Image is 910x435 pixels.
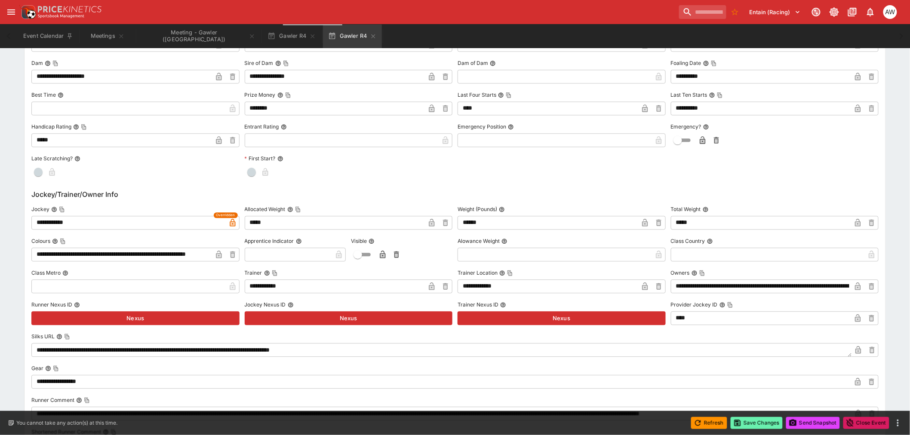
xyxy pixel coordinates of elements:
[499,270,505,276] button: Trainer LocationCopy To Clipboard
[58,92,64,98] button: Best Time
[18,24,78,48] button: Event Calendar
[281,124,287,130] button: Entrant Rating
[863,4,878,20] button: Notifications
[728,5,742,19] button: No Bookmarks
[458,91,496,98] p: Last Four Starts
[692,270,698,276] button: OwnersCopy To Clipboard
[31,59,43,67] p: Dam
[458,311,666,325] button: Nexus
[245,205,286,213] p: Allocated Weight
[323,24,382,48] button: Gawler R4
[508,124,514,130] button: Emergency Position
[285,92,291,98] button: Copy To Clipboard
[31,396,74,404] p: Runner Comment
[727,302,733,308] button: Copy To Clipboard
[703,60,709,66] button: Foaling DateCopy To Clipboard
[275,60,281,66] button: Sire of DamCopy To Clipboard
[827,4,842,20] button: Toggle light/dark mode
[16,419,117,427] p: You cannot take any action(s) at this time.
[500,302,506,308] button: Trainer Nexus ID
[52,238,58,244] button: ColoursCopy To Clipboard
[458,237,500,245] p: Alowance Weight
[38,6,101,12] img: PriceKinetics
[709,92,715,98] button: Last Ten StartsCopy To Clipboard
[506,92,512,98] button: Copy To Clipboard
[458,301,498,308] p: Trainer Nexus ID
[786,417,840,429] button: Send Snapshot
[31,269,61,276] p: Class Metro
[295,206,301,212] button: Copy To Clipboard
[45,60,51,66] button: DamCopy To Clipboard
[809,4,824,20] button: Connected to PK
[31,301,72,308] p: Runner Nexus ID
[31,365,43,372] p: Gear
[671,269,690,276] p: Owners
[679,5,726,19] input: search
[31,333,55,340] p: Silks URL
[245,155,276,162] p: First Start?
[499,206,505,212] button: Weight (Pounds)
[703,206,709,212] button: Total Weight
[731,417,783,429] button: Save Changes
[458,59,488,67] p: Dam of Dam
[84,397,90,403] button: Copy To Clipboard
[277,156,283,162] button: First Start?
[883,5,897,19] div: Amanda Whitta
[707,238,713,244] button: Class Country
[287,206,293,212] button: Allocated WeightCopy To Clipboard
[31,189,879,199] h6: Jockey/Trainer/Owner Info
[74,156,80,162] button: Late Scratching?
[288,302,294,308] button: Jockey Nexus ID
[245,59,274,67] p: Sire of Dam
[507,270,513,276] button: Copy To Clipboard
[277,92,283,98] button: Prize MoneyCopy To Clipboard
[490,60,496,66] button: Dam of Dam
[31,123,71,130] p: Handicap Rating
[711,60,717,66] button: Copy To Clipboard
[51,206,57,212] button: JockeyCopy To Clipboard
[245,91,276,98] p: Prize Money
[73,124,79,130] button: Handicap RatingCopy To Clipboard
[881,3,900,21] button: Amanda Whitta
[703,124,709,130] button: Emergency?
[262,24,321,48] button: Gawler R4
[283,60,289,66] button: Copy To Clipboard
[671,123,701,130] p: Emergency?
[245,123,279,130] p: Entrant Rating
[245,301,286,308] p: Jockey Nexus ID
[744,5,806,19] button: Select Tenant
[719,302,726,308] button: Provider Jockey IDCopy To Clipboard
[369,238,375,244] button: Visible
[843,417,889,429] button: Close Event
[76,397,82,403] button: Runner CommentCopy To Clipboard
[56,334,62,340] button: Silks URLCopy To Clipboard
[216,212,235,218] span: Overridden
[45,365,51,371] button: GearCopy To Clipboard
[245,311,453,325] button: Nexus
[137,24,261,48] button: Meeting - Gawler (AUS)
[74,302,80,308] button: Runner Nexus ID
[351,237,367,245] p: Visible
[699,270,705,276] button: Copy To Clipboard
[245,269,262,276] p: Trainer
[80,24,135,48] button: Meetings
[671,205,701,213] p: Total Weight
[31,311,240,325] button: Nexus
[3,4,19,20] button: open drawer
[671,301,718,308] p: Provider Jockey ID
[264,270,270,276] button: TrainerCopy To Clipboard
[501,238,507,244] button: Alowance Weight
[60,238,66,244] button: Copy To Clipboard
[458,123,506,130] p: Emergency Position
[52,60,58,66] button: Copy To Clipboard
[31,237,50,245] p: Colours
[458,269,498,276] p: Trainer Location
[691,417,727,429] button: Refresh
[671,237,705,245] p: Class Country
[296,238,302,244] button: Apprentice Indicator
[498,92,504,98] button: Last Four StartsCopy To Clipboard
[62,270,68,276] button: Class Metro
[717,92,723,98] button: Copy To Clipboard
[64,334,70,340] button: Copy To Clipboard
[845,4,860,20] button: Documentation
